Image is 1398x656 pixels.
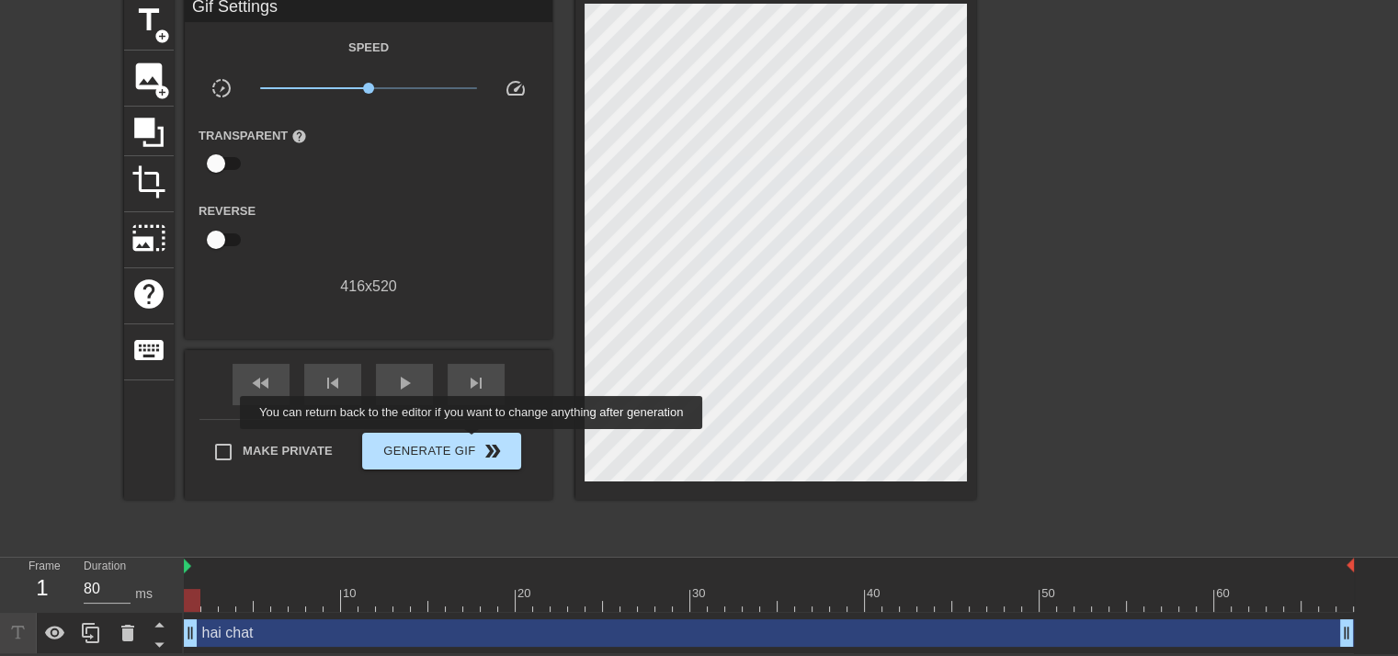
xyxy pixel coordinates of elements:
span: help [131,277,166,311]
span: title [131,3,166,38]
span: add_circle [154,85,170,100]
div: 60 [1216,584,1233,603]
div: 416 x 520 [185,276,552,298]
span: add_circle [154,28,170,44]
label: Transparent [199,127,307,145]
span: skip_previous [322,372,344,394]
div: 20 [517,584,534,603]
span: double_arrow [482,440,504,462]
span: image [131,59,166,94]
span: photo_size_select_large [131,221,166,255]
span: speed [505,77,527,99]
span: drag_handle [1337,624,1356,642]
div: 30 [692,584,709,603]
div: Frame [15,558,70,611]
span: slow_motion_video [210,77,233,99]
label: Reverse [199,202,256,221]
span: fast_rewind [250,372,272,394]
span: Make Private [243,442,333,460]
label: Speed [348,39,389,57]
span: skip_next [465,372,487,394]
span: play_arrow [393,372,415,394]
img: bound-end.png [1347,558,1354,572]
span: keyboard [131,333,166,368]
span: Generate Gif [369,440,514,462]
span: crop [131,164,166,199]
span: help [291,129,307,144]
div: 10 [343,584,359,603]
div: 1 [28,571,56,605]
label: Duration [84,561,126,572]
div: ms [135,584,153,604]
span: drag_handle [181,624,199,642]
div: 40 [867,584,883,603]
div: 50 [1041,584,1058,603]
button: Generate Gif [362,433,521,469]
